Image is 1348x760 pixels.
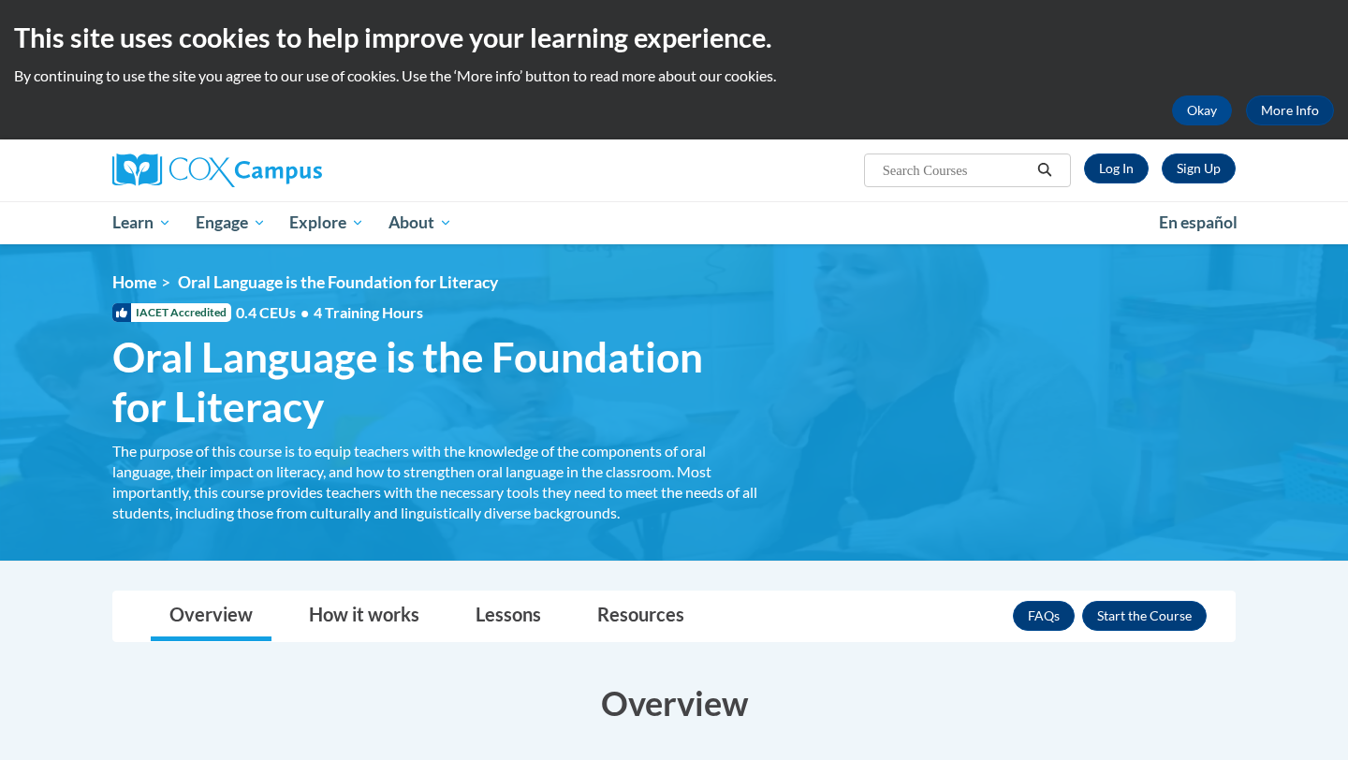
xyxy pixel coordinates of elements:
span: 0.4 CEUs [236,302,423,323]
a: FAQs [1013,601,1075,631]
div: The purpose of this course is to equip teachers with the knowledge of the components of oral lang... [112,441,758,523]
a: Lessons [457,592,560,641]
a: Cox Campus [112,153,468,187]
a: More Info [1246,95,1334,125]
img: Cox Campus [112,153,322,187]
a: Log In [1084,153,1149,183]
a: About [376,201,464,244]
span: 4 Training Hours [314,303,423,321]
button: Search [1031,159,1059,182]
a: Overview [151,592,271,641]
a: Explore [277,201,376,244]
a: Learn [100,201,183,244]
div: Main menu [84,201,1264,244]
a: En español [1147,203,1250,242]
span: Engage [196,212,266,234]
input: Search Courses [881,159,1031,182]
h3: Overview [112,680,1236,726]
h2: This site uses cookies to help improve your learning experience. [14,19,1334,56]
a: Register [1162,153,1236,183]
span: Oral Language is the Foundation for Literacy [178,272,498,292]
a: How it works [290,592,438,641]
span: About [388,212,452,234]
span: Oral Language is the Foundation for Literacy [112,332,758,431]
button: Enroll [1082,601,1207,631]
span: • [300,303,309,321]
span: Explore [289,212,364,234]
a: Resources [579,592,703,641]
a: Engage [183,201,278,244]
a: Home [112,272,156,292]
span: En español [1159,212,1238,232]
button: Okay [1172,95,1232,125]
span: Learn [112,212,171,234]
p: By continuing to use the site you agree to our use of cookies. Use the ‘More info’ button to read... [14,66,1334,86]
span: IACET Accredited [112,303,231,322]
